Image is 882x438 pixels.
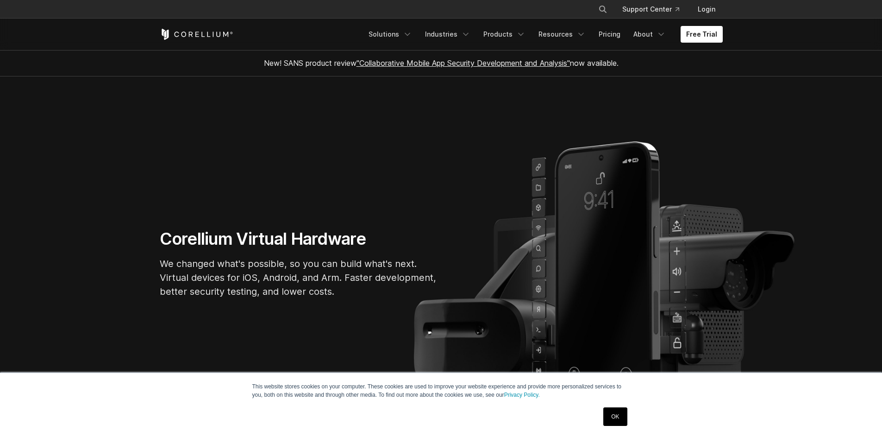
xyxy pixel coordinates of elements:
[681,26,723,43] a: Free Trial
[264,58,619,68] span: New! SANS product review now available.
[504,392,540,398] a: Privacy Policy.
[160,229,438,249] h1: Corellium Virtual Hardware
[690,1,723,18] a: Login
[615,1,687,18] a: Support Center
[603,407,627,426] a: OK
[363,26,723,43] div: Navigation Menu
[587,1,723,18] div: Navigation Menu
[533,26,591,43] a: Resources
[478,26,531,43] a: Products
[160,29,233,40] a: Corellium Home
[628,26,671,43] a: About
[160,257,438,298] p: We changed what's possible, so you can build what's next. Virtual devices for iOS, Android, and A...
[593,26,626,43] a: Pricing
[357,58,570,68] a: "Collaborative Mobile App Security Development and Analysis"
[419,26,476,43] a: Industries
[594,1,611,18] button: Search
[363,26,418,43] a: Solutions
[252,382,630,399] p: This website stores cookies on your computer. These cookies are used to improve your website expe...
